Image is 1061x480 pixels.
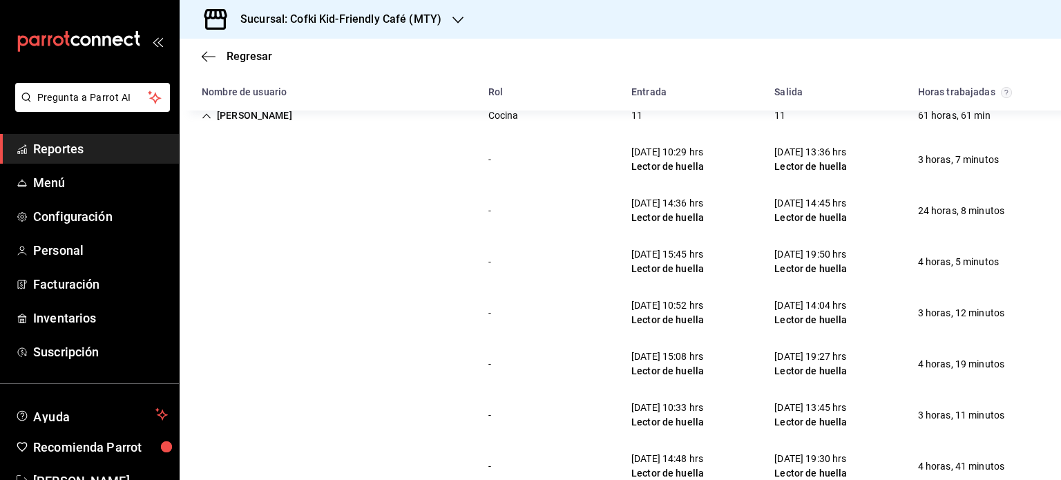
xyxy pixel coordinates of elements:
[477,198,502,224] div: Cell
[631,401,704,415] div: [DATE] 10:33 hrs
[488,306,491,320] div: -
[33,140,168,158] span: Reportes
[907,300,1016,326] div: Cell
[907,198,1016,224] div: Cell
[774,196,847,211] div: [DATE] 14:45 hrs
[631,262,704,276] div: Lector de huella
[774,313,847,327] div: Lector de huella
[477,300,502,326] div: Cell
[631,160,704,174] div: Lector de huella
[33,406,150,423] span: Ayuda
[33,309,168,327] span: Inventarios
[631,211,704,225] div: Lector de huella
[631,196,704,211] div: [DATE] 14:36 hrs
[620,242,715,282] div: Cell
[477,249,502,275] div: Cell
[477,147,502,173] div: Cell
[180,185,1061,236] div: Row
[33,173,168,192] span: Menú
[774,262,847,276] div: Lector de huella
[191,256,213,267] div: Cell
[191,79,477,105] div: HeadCell
[180,97,1061,134] div: Row
[488,408,491,423] div: -
[620,140,715,180] div: Cell
[774,452,847,466] div: [DATE] 19:30 hrs
[631,364,704,378] div: Lector de huella
[33,207,168,226] span: Configuración
[631,247,704,262] div: [DATE] 15:45 hrs
[763,140,858,180] div: Cell
[477,352,502,377] div: Cell
[620,79,763,105] div: HeadCell
[488,459,491,474] div: -
[774,364,847,378] div: Lector de huella
[191,154,213,165] div: Cell
[620,395,715,435] div: Cell
[774,247,847,262] div: [DATE] 19:50 hrs
[191,307,213,318] div: Cell
[180,390,1061,441] div: Row
[631,298,704,313] div: [DATE] 10:52 hrs
[33,438,168,457] span: Recomienda Parrot
[488,357,491,372] div: -
[907,454,1016,479] div: Cell
[488,108,519,123] div: Cocina
[907,79,1050,105] div: HeadCell
[191,410,213,421] div: Cell
[631,313,704,327] div: Lector de huella
[763,79,906,105] div: HeadCell
[620,293,715,333] div: Cell
[191,103,303,128] div: Cell
[488,204,491,218] div: -
[477,454,502,479] div: Cell
[763,191,858,231] div: Cell
[620,191,715,231] div: Cell
[631,452,704,466] div: [DATE] 14:48 hrs
[763,395,858,435] div: Cell
[631,349,704,364] div: [DATE] 15:08 hrs
[1001,87,1012,98] svg: El total de horas trabajadas por usuario es el resultado de la suma redondeada del registro de ho...
[229,11,441,28] h3: Sucursal: Cofki Kid-Friendly Café (MTY)
[33,343,168,361] span: Suscripción
[907,249,1010,275] div: Cell
[774,160,847,174] div: Lector de huella
[227,50,272,63] span: Regresar
[763,344,858,384] div: Cell
[191,358,213,369] div: Cell
[477,79,620,105] div: HeadCell
[180,236,1061,287] div: Row
[774,349,847,364] div: [DATE] 19:27 hrs
[202,50,272,63] button: Regresar
[774,415,847,430] div: Lector de huella
[631,145,704,160] div: [DATE] 10:29 hrs
[907,403,1016,428] div: Cell
[33,275,168,294] span: Facturación
[191,205,213,216] div: Cell
[620,344,715,384] div: Cell
[774,145,847,160] div: [DATE] 13:36 hrs
[191,461,213,472] div: Cell
[477,103,530,128] div: Cell
[620,103,653,128] div: Cell
[37,90,149,105] span: Pregunta a Parrot AI
[33,241,168,260] span: Personal
[180,338,1061,390] div: Row
[774,401,847,415] div: [DATE] 13:45 hrs
[180,287,1061,338] div: Row
[907,103,1002,128] div: Cell
[763,103,796,128] div: Cell
[907,352,1016,377] div: Cell
[763,293,858,333] div: Cell
[10,100,170,115] a: Pregunta a Parrot AI
[15,83,170,112] button: Pregunta a Parrot AI
[907,147,1010,173] div: Cell
[152,36,163,47] button: open_drawer_menu
[631,415,704,430] div: Lector de huella
[488,153,491,167] div: -
[180,74,1061,111] div: Head
[763,242,858,282] div: Cell
[180,134,1061,185] div: Row
[774,211,847,225] div: Lector de huella
[477,403,502,428] div: Cell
